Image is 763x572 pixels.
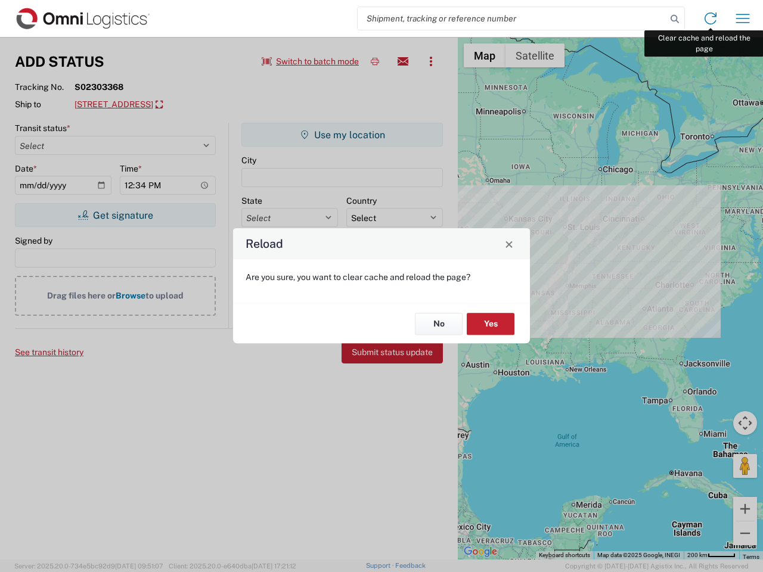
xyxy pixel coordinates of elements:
button: No [415,313,463,335]
input: Shipment, tracking or reference number [358,7,666,30]
h4: Reload [246,235,283,253]
p: Are you sure, you want to clear cache and reload the page? [246,272,517,282]
button: Yes [467,313,514,335]
button: Close [501,235,517,252]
